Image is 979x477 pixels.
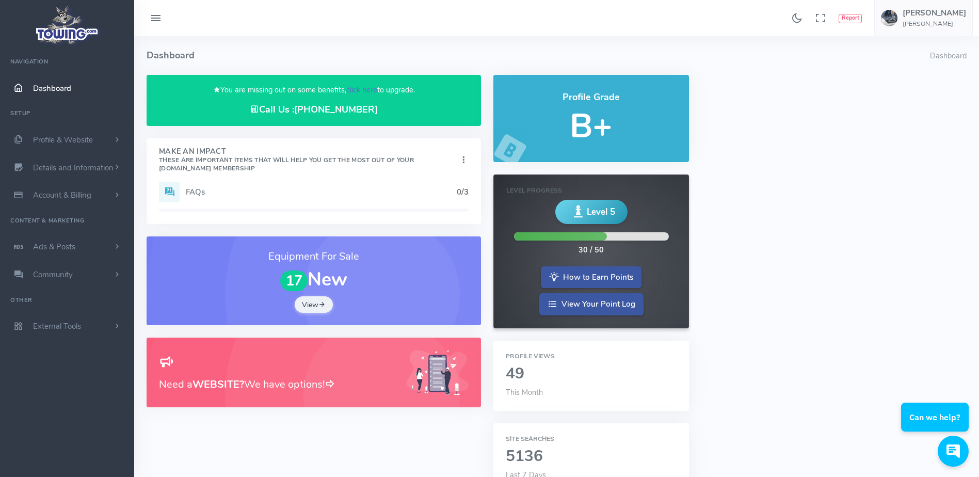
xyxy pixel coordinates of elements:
[159,148,458,172] h4: Make An Impact
[33,242,75,252] span: Ads & Posts
[192,377,244,391] b: WEBSITE?
[33,321,81,331] span: External Tools
[541,266,641,289] a: How to Earn Points
[893,374,979,477] iframe: Conversations
[506,353,677,360] h6: Profile Views
[506,448,677,465] h2: 5136
[506,92,677,103] h4: Profile Grade
[159,104,469,115] h4: Call Us :
[33,83,71,93] span: Dashboard
[33,163,114,173] span: Details and Information
[147,36,930,75] h4: Dashboard
[881,10,897,26] img: user-image
[33,269,73,280] span: Community
[33,3,102,47] img: logo
[159,84,469,96] p: You are missing out on some benefits, to upgrade.
[506,108,677,145] h5: B+
[930,51,967,62] li: Dashboard
[159,249,469,264] h3: Equipment For Sale
[539,293,644,315] a: View Your Point Log
[186,188,457,196] h5: FAQs
[294,103,378,116] a: [PHONE_NUMBER]
[33,135,93,145] span: Profile & Website
[457,188,469,196] h5: 0/3
[839,14,862,23] button: Report
[33,190,91,200] span: Account & Billing
[903,21,966,27] h6: [PERSON_NAME]
[295,296,333,313] a: View
[506,187,676,194] h6: Level Progress
[579,245,604,256] div: 30 / 50
[159,156,414,172] small: These are important items that will help you get the most out of your [DOMAIN_NAME] Membership
[506,436,677,442] h6: Site Searches
[159,376,394,392] h3: Need a We have options!
[506,365,677,383] h2: 49
[903,9,966,17] h5: [PERSON_NAME]
[159,269,469,291] h1: New
[280,271,308,292] span: 17
[346,85,377,95] a: click here
[587,205,615,218] span: Level 5
[407,350,469,395] img: Generic placeholder image
[506,387,543,397] span: This Month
